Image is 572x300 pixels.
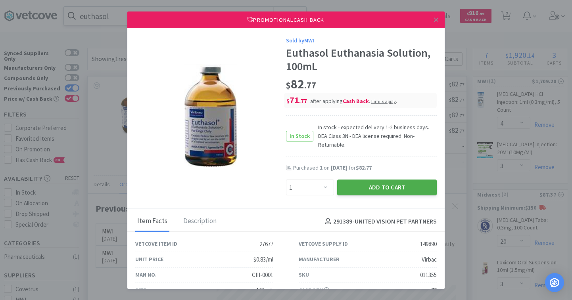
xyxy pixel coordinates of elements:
[253,255,273,264] div: $0.83/ml
[286,36,437,45] div: Sold by MWI
[286,131,313,141] span: In Stock
[313,123,437,149] span: In stock - expected delivery 1-2 business days. DEA Class 3N - DEA license required. Non-Returnable.
[299,97,307,105] span: . 77
[356,164,372,171] span: $82.77
[299,270,309,279] div: SKU
[252,270,273,280] div: CIII-0001
[286,97,290,105] span: $
[135,212,169,231] div: Item Facts
[371,98,396,104] span: Limits apply
[286,46,437,73] div: Euthasol Euthanasia Solution, 100mL
[420,239,437,249] div: 149890
[420,270,437,280] div: 011355
[127,11,445,28] div: Promotional Cash Back
[331,164,347,171] span: [DATE]
[310,97,397,105] span: after applying .
[181,212,219,231] div: Description
[286,76,316,92] span: 82
[343,97,369,105] i: Cash Back
[545,273,564,292] div: Open Intercom Messenger
[299,255,340,264] div: Manufacturer
[299,239,348,248] div: Vetcove Supply ID
[304,80,316,91] span: . 77
[422,255,437,264] div: Virbac
[286,94,307,105] span: 71
[135,255,163,264] div: Unit Price
[320,164,322,171] span: 1
[135,239,177,248] div: Vetcove Item ID
[286,80,291,91] span: $
[337,180,437,195] button: Add to Cart
[431,286,437,295] div: 72
[322,216,437,227] h4: 291389 - UNITED VISION PET PARTNERS
[259,239,273,249] div: 27677
[184,64,237,167] img: 7c944f9b3a44443cb6a36df20ca259ef_149890.png
[256,286,273,295] div: 100 mL
[293,164,437,172] div: Purchased on for
[135,286,146,294] div: Size
[135,270,157,279] div: Man No.
[299,286,329,294] div: Case Qty.
[371,97,397,105] div: .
